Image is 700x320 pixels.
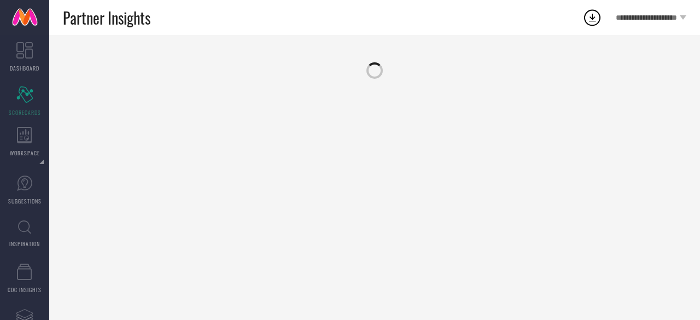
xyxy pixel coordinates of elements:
div: Open download list [582,8,602,27]
span: DASHBOARD [10,64,39,72]
span: SUGGESTIONS [8,197,42,205]
span: INSPIRATION [9,240,40,248]
span: CDC INSIGHTS [8,286,42,294]
span: WORKSPACE [10,149,40,157]
span: SCORECARDS [9,108,41,117]
span: Partner Insights [63,7,150,29]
